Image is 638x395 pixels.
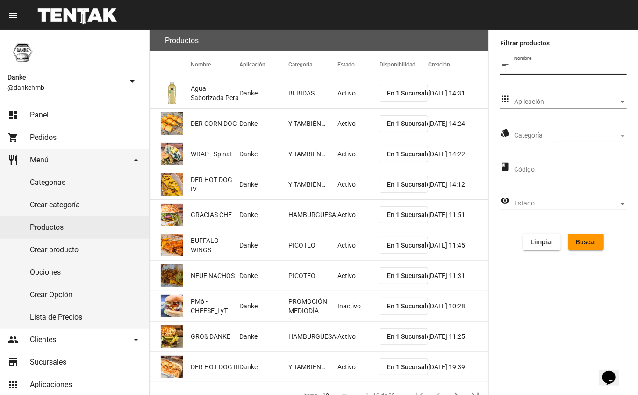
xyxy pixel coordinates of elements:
mat-cell: Danke [240,200,289,230]
mat-icon: arrow_drop_down [130,154,142,166]
mat-cell: [DATE] 14:12 [428,169,488,199]
span: En 1 Sucursales [387,211,434,219]
mat-cell: Danke [240,230,289,260]
button: En 1 Sucursales [380,237,429,254]
mat-cell: Activo [337,139,380,169]
mat-cell: Danke [240,322,289,351]
img: ce274695-1ce7-40c2-b596-26e3d80ba656.png [161,264,183,287]
input: Nombre [514,64,627,72]
mat-cell: [DATE] 10:28 [428,291,488,321]
mat-icon: apps [7,379,19,390]
mat-icon: arrow_drop_down [130,334,142,345]
h3: Productos [165,34,199,47]
mat-icon: menu [7,10,19,21]
span: NEUE NACHOS [191,271,235,280]
mat-cell: Y TAMBIÉN… [288,169,337,199]
span: Buscar [576,238,596,246]
mat-icon: apps [500,94,510,105]
mat-select: Aplicación [514,98,627,106]
label: Filtrar productos [500,37,627,49]
mat-cell: Danke [240,291,289,321]
span: PM6 - CHEESE_LyT [191,297,240,315]
button: En 1 Sucursales [380,146,429,162]
mat-cell: Danke [240,352,289,382]
mat-cell: Y TAMBIÉN… [288,352,337,382]
span: Categoría [514,132,618,139]
span: WRAP - Spinat [191,149,232,159]
flou-section-header: Productos [150,30,488,51]
span: Pedidos [30,133,57,142]
span: BUFFALO WINGS [191,236,240,255]
mat-header-cell: Aplicación [240,51,289,78]
mat-cell: Activo [337,109,380,139]
mat-cell: [DATE] 11:51 [428,200,488,230]
img: 80660d7d-92ce-4920-87ef-5263067dcc48.png [161,356,183,378]
mat-select: Categoría [514,132,627,139]
span: Danke [7,72,123,83]
button: En 1 Sucursales [380,206,429,223]
mat-cell: Activo [337,261,380,291]
mat-cell: [DATE] 14:31 [428,78,488,108]
mat-header-cell: Estado [337,51,380,78]
button: En 1 Sucursales [380,176,429,193]
span: En 1 Sucursales [387,89,434,97]
span: @dankehmb [7,83,123,92]
span: GROß DANKE [191,332,230,341]
mat-cell: [DATE] 11:45 [428,230,488,260]
span: Limpiar [530,238,553,246]
img: d7cd4ccb-e923-436d-94c5-56a0338c840e.png [161,82,183,104]
mat-cell: [DATE] 14:22 [428,139,488,169]
img: f44e3677-93e0-45e7-9b22-8afb0cb9c0b5.png [161,204,183,226]
button: En 1 Sucursales [380,115,429,132]
mat-cell: Y TAMBIÉN… [288,109,337,139]
mat-icon: dashboard [7,110,19,121]
span: En 1 Sucursales [387,241,434,249]
mat-cell: Activo [337,322,380,351]
span: DER CORN DOG [191,119,237,128]
mat-cell: PROMOCIÓN MEDIODÍA [288,291,337,321]
img: f4fd4fc5-1d0f-45c4-b852-86da81b46df0.png [161,295,183,317]
mat-cell: Danke [240,261,289,291]
img: 1d4517d0-56da-456b-81f5-6111ccf01445.png [7,37,37,67]
mat-cell: BEBIDAS [288,78,337,108]
span: Panel [30,110,49,120]
mat-icon: people [7,334,19,345]
mat-icon: style [500,127,510,139]
mat-icon: short_text [500,59,510,71]
span: En 1 Sucursales [387,120,434,127]
mat-cell: Activo [337,169,380,199]
mat-cell: Danke [240,139,289,169]
span: Menú [30,155,49,165]
mat-icon: class [500,161,510,173]
mat-icon: store [7,357,19,368]
span: GRACIAS CHE [191,210,232,219]
img: 0a44530d-f050-4a3a-9d7f-6ed94349fcf6.png [161,112,183,135]
mat-icon: arrow_drop_down [127,76,138,87]
mat-cell: [DATE] 19:39 [428,352,488,382]
span: En 1 Sucursales [387,333,434,340]
span: Sucursales [30,358,66,367]
mat-icon: shopping_cart [7,132,19,143]
span: En 1 Sucursales [387,272,434,279]
mat-cell: Danke [240,78,289,108]
span: En 1 Sucursales [387,363,434,371]
span: En 1 Sucursales [387,302,434,310]
mat-icon: restaurant [7,154,19,166]
span: Clientes [30,335,56,344]
mat-select: Estado [514,200,627,207]
mat-cell: Inactivo [337,291,380,321]
mat-cell: Y TAMBIÉN… [288,139,337,169]
iframe: chat widget [599,358,629,386]
button: En 1 Sucursales [380,85,429,102]
span: En 1 Sucursales [387,181,434,188]
mat-cell: Activo [337,200,380,230]
img: 2101e8c8-98bc-4e4a-b63d-15c93b71735f.png [161,173,183,196]
span: Aplicaciones [30,380,72,389]
img: 3441f565-b6db-4b42-ad11-33f843c8c403.png [161,234,183,256]
span: En 1 Sucursales [387,150,434,158]
button: Buscar [568,234,604,250]
span: Agua Saborizada Pera [191,84,240,102]
mat-cell: Danke [240,109,289,139]
mat-header-cell: Nombre [191,51,240,78]
span: Aplicación [514,98,618,106]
